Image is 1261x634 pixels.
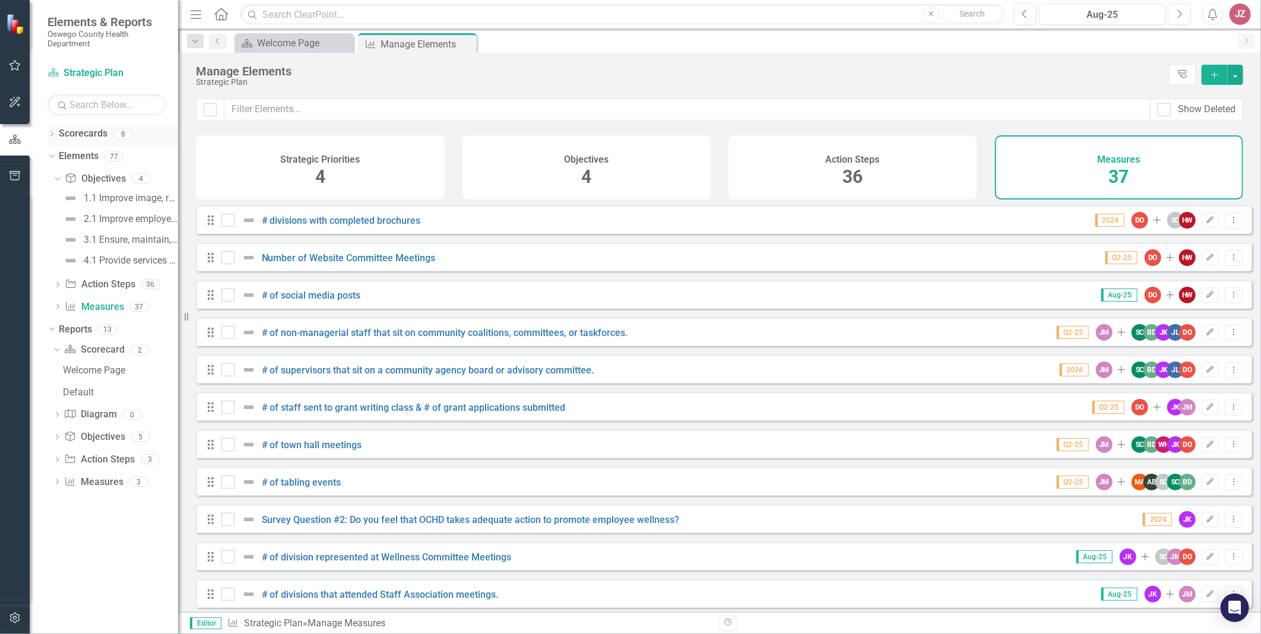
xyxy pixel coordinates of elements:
div: JM [1096,324,1113,341]
div: JM [1096,474,1113,490]
div: BD [1143,362,1160,378]
a: Welcome Page [237,36,350,50]
div: JK [1155,324,1172,341]
div: JK [1179,511,1196,528]
img: Not Defined [242,400,256,414]
h4: Strategic Priorities [280,154,360,165]
div: JM [1167,549,1184,565]
div: 2 [131,345,150,355]
span: Editor [190,617,221,629]
div: JM [1096,436,1113,453]
span: 2024 [1095,214,1124,227]
div: 3 [129,477,148,487]
div: Welcome Page [257,36,350,50]
a: # of town hall meetings [262,439,362,451]
div: Open Intercom Messenger [1221,594,1249,622]
div: 13 [98,324,117,334]
a: Welcome Page [60,361,178,380]
div: JM [1179,586,1196,603]
a: Scorecard [64,343,124,357]
div: DO [1132,212,1148,229]
img: Not Defined [64,212,78,226]
div: JM [1096,362,1113,378]
div: DO [1132,399,1148,416]
button: Aug-25 [1040,4,1165,25]
div: MA [1132,474,1148,490]
div: Manage Elements [381,37,474,52]
div: 2.1 Improve employee job satisfaction and decrease staff turnover [84,214,178,224]
a: Objectives [64,430,125,444]
span: Q2-25 [1057,475,1089,489]
div: BD [1143,324,1160,341]
a: # of social media posts [262,290,361,301]
div: HW [1179,249,1196,266]
a: Strategic Plan [244,617,303,629]
a: Survey Question #2: Do you feel that OCHD takes adequate action to promote employee wellness? [262,514,680,525]
a: # divisions with completed brochures [262,215,421,226]
span: 4 [315,166,325,187]
a: # of non-managerial staff that sit on community coalitions, committees, or taskforces. [262,327,628,338]
a: 2.1 Improve employee job satisfaction and decrease staff turnover [61,210,178,229]
span: Q2-25 [1057,326,1089,339]
a: # of staff sent to grant writing class & # of grant applications submitted [262,402,566,413]
div: Manage Elements [196,65,1163,78]
a: Elements [59,150,99,163]
div: JL [1167,324,1184,341]
span: 36 [842,166,863,187]
span: Aug-25 [1101,289,1138,302]
a: 3.1 Ensure, maintain, and enhance effective internal communications between administration, manag... [61,230,178,249]
a: Action Steps [64,453,134,467]
div: DO [1145,287,1161,303]
div: JK [1145,586,1161,603]
a: # of division represented at Wellness Committee Meetings [262,551,512,563]
div: JK [1120,549,1136,565]
span: Q2-25 [1092,401,1124,414]
a: Scorecards [59,127,107,141]
small: Oswego County Health Department [47,29,166,49]
a: # of supervisors that sit on a community agency board or advisory committee. [262,364,594,376]
img: Not Defined [242,438,256,452]
a: # of divisions that attended Staff Association meetings. [262,589,499,600]
a: Objectives [65,172,125,186]
img: Not Defined [242,512,256,527]
a: Diagram [64,408,116,421]
img: Not Defined [242,475,256,489]
div: 3 [141,455,160,465]
span: Aug-25 [1101,588,1138,601]
h4: Objectives [564,154,609,165]
img: Not Defined [242,325,256,340]
button: JZ [1230,4,1251,25]
div: JK [1155,362,1172,378]
div: Strategic Plan [196,78,1163,87]
div: 37 [130,302,149,312]
div: JL [1167,362,1184,378]
span: Q2-25 [1105,251,1138,264]
div: Aug-25 [1044,8,1161,22]
img: Not Defined [242,251,256,265]
div: JM [1179,399,1196,416]
div: BD [1179,474,1196,490]
span: 4 [581,166,591,187]
div: 0 [123,410,142,420]
span: Q2-25 [1057,438,1089,451]
div: SC [1155,549,1172,565]
div: SC [1132,324,1148,341]
div: JK [1167,399,1184,416]
div: HW [1179,287,1196,303]
img: Not Defined [64,191,78,205]
img: Not Defined [242,587,256,601]
div: 8 [113,129,132,139]
a: Measures [65,300,123,314]
a: Reports [59,323,92,337]
div: SC [1155,474,1172,490]
div: Show Deleted [1178,103,1235,116]
div: 36 [141,280,160,290]
img: Not Defined [242,363,256,377]
img: Not Defined [242,288,256,302]
div: DO [1179,549,1196,565]
a: Measures [64,475,123,489]
input: Search ClearPoint... [240,4,1005,25]
img: Not Defined [64,253,78,268]
div: SC [1132,362,1148,378]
